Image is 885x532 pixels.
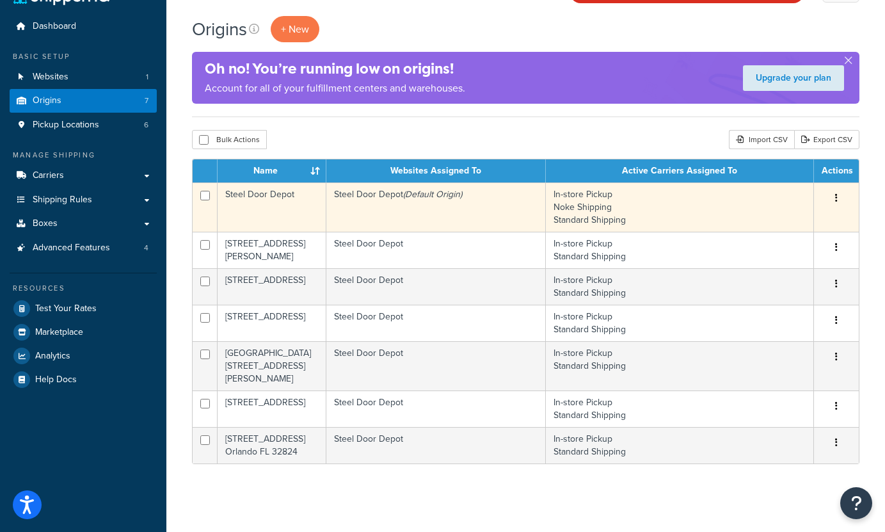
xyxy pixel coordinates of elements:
[33,243,110,254] span: Advanced Features
[10,89,157,113] a: Origins 7
[743,65,844,91] a: Upgrade your plan
[146,72,148,83] span: 1
[546,232,814,268] td: In-store Pickup Standard Shipping
[403,188,462,201] i: (Default Origin)
[35,351,70,362] span: Analytics
[546,341,814,391] td: In-store Pickup Standard Shipping
[205,79,465,97] p: Account for all of your fulfillment centers and warehouses.
[326,268,546,305] td: Steel Door Depot
[10,113,157,137] a: Pickup Locations 6
[10,51,157,62] div: Basic Setup
[326,182,546,232] td: Steel Door Depot
[218,427,326,463] td: [STREET_ADDRESS] Orlando FL 32824
[546,182,814,232] td: In-store Pickup Noke Shipping Standard Shipping
[326,427,546,463] td: Steel Door Depot
[546,268,814,305] td: In-store Pickup Standard Shipping
[10,236,157,260] li: Advanced Features
[33,21,76,32] span: Dashboard
[10,212,157,236] a: Boxes
[218,159,326,182] th: Name : activate to sort column ascending
[794,130,859,149] a: Export CSV
[10,283,157,294] div: Resources
[218,268,326,305] td: [STREET_ADDRESS]
[546,427,814,463] td: In-store Pickup Standard Shipping
[192,17,247,42] h1: Origins
[10,164,157,188] a: Carriers
[145,95,148,106] span: 7
[10,368,157,391] a: Help Docs
[33,95,61,106] span: Origins
[546,159,814,182] th: Active Carriers Assigned To
[546,305,814,341] td: In-store Pickup Standard Shipping
[33,218,58,229] span: Boxes
[10,15,157,38] a: Dashboard
[729,130,794,149] div: Import CSV
[218,182,326,232] td: Steel Door Depot
[35,303,97,314] span: Test Your Rates
[814,159,859,182] th: Actions
[33,120,99,131] span: Pickup Locations
[205,58,465,79] h4: Oh no! You’re running low on origins!
[10,188,157,212] a: Shipping Rules
[10,321,157,344] a: Marketplace
[271,16,319,42] a: + New
[326,159,546,182] th: Websites Assigned To
[10,113,157,137] li: Pickup Locations
[326,341,546,391] td: Steel Door Depot
[218,391,326,427] td: [STREET_ADDRESS]
[10,344,157,367] a: Analytics
[35,327,83,338] span: Marketplace
[326,391,546,427] td: Steel Door Depot
[326,305,546,341] td: Steel Door Depot
[840,487,872,519] button: Open Resource Center
[546,391,814,427] td: In-store Pickup Standard Shipping
[144,243,148,254] span: 4
[10,150,157,161] div: Manage Shipping
[218,341,326,391] td: [GEOGRAPHIC_DATA][STREET_ADDRESS][PERSON_NAME]
[10,89,157,113] li: Origins
[144,120,148,131] span: 6
[281,22,309,36] span: + New
[33,195,92,206] span: Shipping Rules
[192,130,267,149] button: Bulk Actions
[33,72,68,83] span: Websites
[218,305,326,341] td: [STREET_ADDRESS]
[35,375,77,385] span: Help Docs
[10,297,157,320] a: Test Your Rates
[218,232,326,268] td: [STREET_ADDRESS][PERSON_NAME]
[10,236,157,260] a: Advanced Features 4
[10,65,157,89] a: Websites 1
[33,170,64,181] span: Carriers
[326,232,546,268] td: Steel Door Depot
[10,65,157,89] li: Websites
